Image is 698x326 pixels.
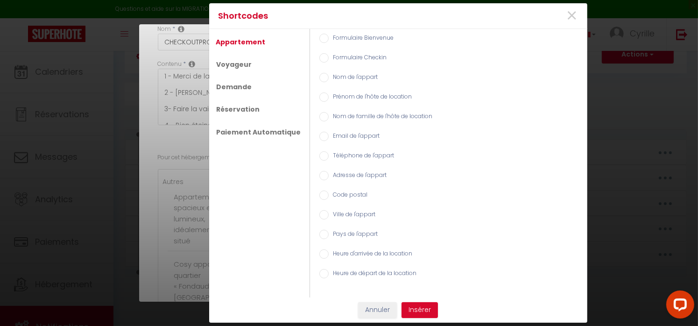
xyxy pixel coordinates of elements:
label: Nom de famille de l'hôte de location [329,112,433,122]
label: Code postal [329,191,368,201]
a: Voyageur [212,56,257,73]
a: Demande [212,78,257,96]
a: Paiement Automatique [212,123,306,141]
label: Prénom de l'hôte de location [329,92,412,103]
label: Nom de l'appart [329,73,378,83]
a: Réservation [212,100,265,118]
button: Close [566,6,578,26]
label: Adresse de l'appart [329,171,387,181]
a: Appartement [212,34,270,50]
h4: Shortcodes [219,9,454,22]
span: × [566,2,578,30]
button: Insérer [402,302,438,318]
label: Email de l'appart [329,132,380,142]
iframe: LiveChat chat widget [659,287,698,326]
label: Ville de l'appart [329,210,376,220]
button: Annuler [358,302,397,318]
label: Formulaire Bienvenue [329,34,394,44]
label: Pays de l'appart [329,230,378,240]
label: Formulaire Checkin [329,53,387,64]
label: Heure d'arrivée de la location [329,249,413,260]
label: Téléphone de l'appart [329,151,395,162]
label: Heure de départ de la location [329,269,417,279]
